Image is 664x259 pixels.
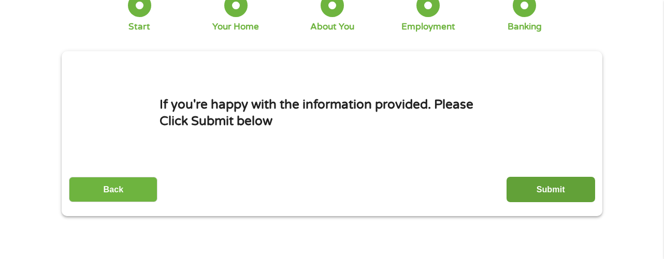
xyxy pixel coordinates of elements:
input: Submit [507,177,595,202]
div: Start [128,21,150,33]
div: Your Home [212,21,259,33]
div: About You [310,21,354,33]
input: Back [69,177,157,202]
div: Banking [508,21,542,33]
h1: If you're happy with the information provided. Please Click Submit below [160,97,504,129]
div: Employment [401,21,455,33]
